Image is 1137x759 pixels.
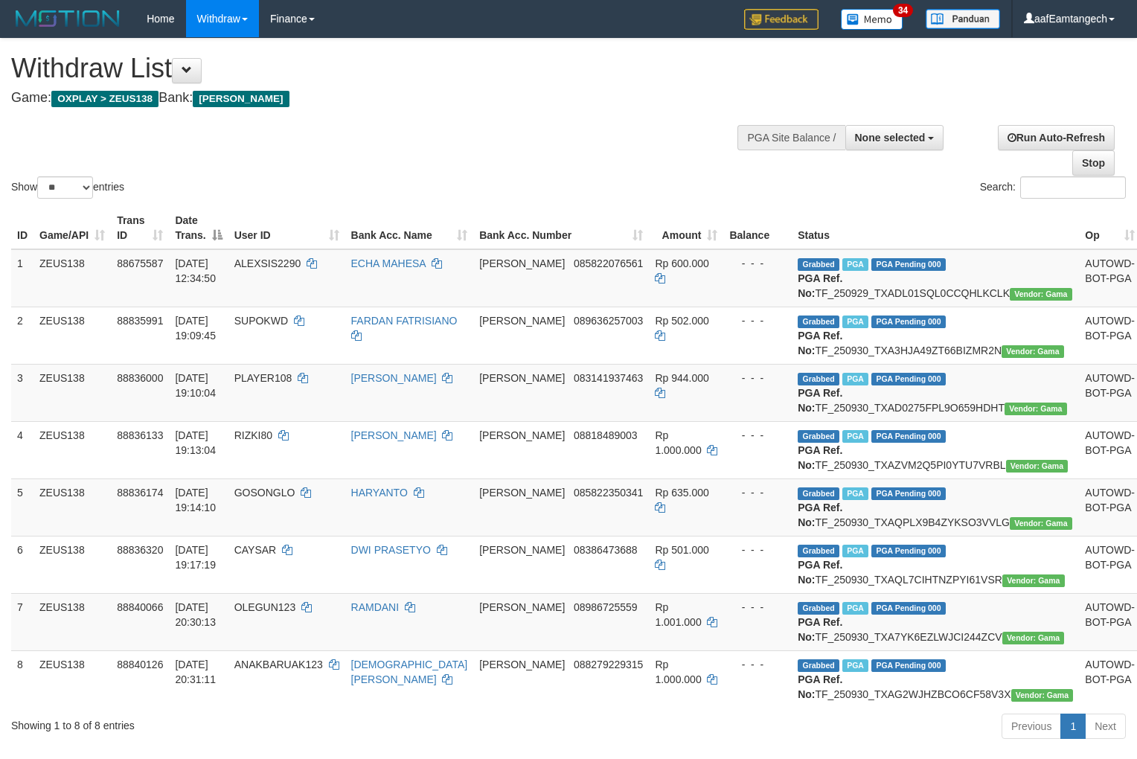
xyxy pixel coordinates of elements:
div: - - - [729,600,786,615]
span: 88840066 [117,601,163,613]
b: PGA Ref. No: [798,559,842,586]
span: PGA Pending [871,258,946,271]
span: ANAKBARUAK123 [234,659,323,670]
span: 88836133 [117,429,163,441]
td: 6 [11,536,33,593]
a: [DEMOGRAPHIC_DATA][PERSON_NAME] [351,659,468,685]
th: User ID: activate to sort column ascending [228,207,345,249]
span: [PERSON_NAME] [479,544,565,556]
span: Rp 1.001.000 [655,601,701,628]
th: Status [792,207,1079,249]
span: Copy 08986725559 to clipboard [574,601,638,613]
b: PGA Ref. No: [798,444,842,471]
th: ID [11,207,33,249]
span: Grabbed [798,258,839,271]
td: TF_250930_TXAD0275FPL9O659HDHT [792,364,1079,421]
td: TF_250930_TXAZVM2Q5PI0YTU7VRBL [792,421,1079,478]
span: [PERSON_NAME] [479,429,565,441]
div: - - - [729,485,786,500]
img: MOTION_logo.png [11,7,124,30]
a: 1 [1060,714,1086,739]
a: ECHA MAHESA [351,257,426,269]
span: OXPLAY > ZEUS138 [51,91,158,107]
span: [PERSON_NAME] [479,659,565,670]
td: 3 [11,364,33,421]
span: 34 [893,4,913,17]
td: TF_250929_TXADL01SQL0CCQHLKCLK [792,249,1079,307]
div: - - - [729,657,786,672]
td: 5 [11,478,33,536]
span: Vendor URL: https://trx31.1velocity.biz [1010,288,1072,301]
b: PGA Ref. No: [798,330,842,356]
span: Rp 944.000 [655,372,708,384]
span: 88836320 [117,544,163,556]
a: FARDAN FATRISIANO [351,315,458,327]
span: PGA Pending [871,602,946,615]
span: [DATE] 19:14:10 [175,487,216,513]
a: [PERSON_NAME] [351,372,437,384]
span: Vendor URL: https://trx31.1velocity.biz [1011,689,1074,702]
span: PGA Pending [871,373,946,385]
span: Copy 089636257003 to clipboard [574,315,643,327]
img: Button%20Memo.svg [841,9,903,30]
span: [PERSON_NAME] [479,315,565,327]
span: [DATE] 19:09:45 [175,315,216,342]
b: PGA Ref. No: [798,616,842,643]
span: GOSONGLO [234,487,295,499]
a: Previous [1002,714,1061,739]
span: Marked by aafpengsreynich [842,430,868,443]
a: Run Auto-Refresh [998,125,1115,150]
th: Balance [723,207,792,249]
span: Copy 085822076561 to clipboard [574,257,643,269]
span: [DATE] 20:31:11 [175,659,216,685]
span: Grabbed [798,373,839,385]
span: Grabbed [798,487,839,500]
span: Marked by aafpengsreynich [842,316,868,328]
span: Grabbed [798,545,839,557]
span: 88835991 [117,315,163,327]
span: Grabbed [798,602,839,615]
span: [DATE] 19:10:04 [175,372,216,399]
select: Showentries [37,176,93,199]
div: - - - [729,428,786,443]
td: 8 [11,650,33,708]
td: 2 [11,307,33,364]
td: TF_250930_TXA3HJA49ZT66BIZMR2N [792,307,1079,364]
span: 88840126 [117,659,163,670]
span: Vendor URL: https://trx31.1velocity.biz [1010,517,1072,530]
td: 1 [11,249,33,307]
span: RIZKI80 [234,429,272,441]
a: HARYANTO [351,487,408,499]
h4: Game: Bank: [11,91,743,106]
div: - - - [729,542,786,557]
span: Copy 08818489003 to clipboard [574,429,638,441]
span: Marked by aafpengsreynich [842,602,868,615]
td: 7 [11,593,33,650]
span: None selected [855,132,926,144]
td: TF_250930_TXAQL7CIHTNZPYI61VSR [792,536,1079,593]
td: 4 [11,421,33,478]
td: ZEUS138 [33,650,111,708]
th: Trans ID: activate to sort column ascending [111,207,169,249]
span: Grabbed [798,316,839,328]
div: - - - [729,313,786,328]
span: [PERSON_NAME] [479,257,565,269]
td: ZEUS138 [33,536,111,593]
span: CAYSAR [234,544,277,556]
td: TF_250930_TXA7YK6EZLWJCI244ZCV [792,593,1079,650]
span: Vendor URL: https://trx31.1velocity.biz [1002,345,1064,358]
input: Search: [1020,176,1126,199]
a: DWI PRASETYO [351,544,431,556]
span: Vendor URL: https://trx31.1velocity.biz [1006,460,1069,473]
span: Copy 08386473688 to clipboard [574,544,638,556]
img: Feedback.jpg [744,9,819,30]
span: Marked by aafpengsreynich [842,373,868,385]
span: Marked by aafpengsreynich [842,258,868,271]
th: Date Trans.: activate to sort column descending [169,207,228,249]
span: Copy 083141937463 to clipboard [574,372,643,384]
span: Rp 502.000 [655,315,708,327]
span: Marked by aafpengsreynich [842,487,868,500]
span: [DATE] 12:34:50 [175,257,216,284]
span: Rp 501.000 [655,544,708,556]
div: PGA Site Balance / [737,125,845,150]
